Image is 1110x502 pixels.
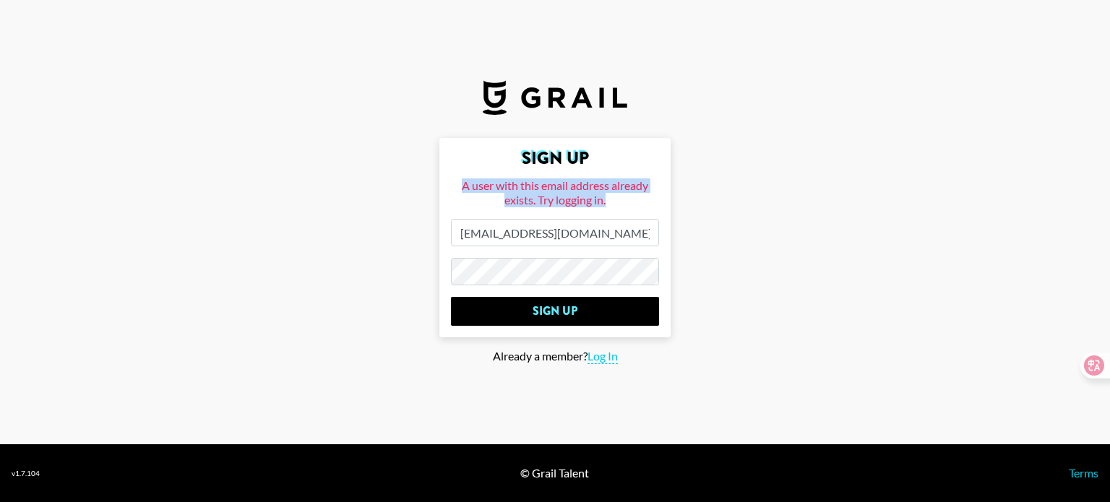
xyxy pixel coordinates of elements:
[451,219,659,246] input: Email
[451,150,659,167] h2: Sign Up
[451,297,659,326] input: Sign Up
[12,469,40,478] div: v 1.7.104
[588,349,618,364] span: Log In
[520,466,589,480] div: © Grail Talent
[483,80,627,115] img: Grail Talent Logo
[1069,466,1098,480] a: Terms
[451,178,659,207] div: A user with this email address already exists. Try logging in.
[12,349,1098,364] div: Already a member?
